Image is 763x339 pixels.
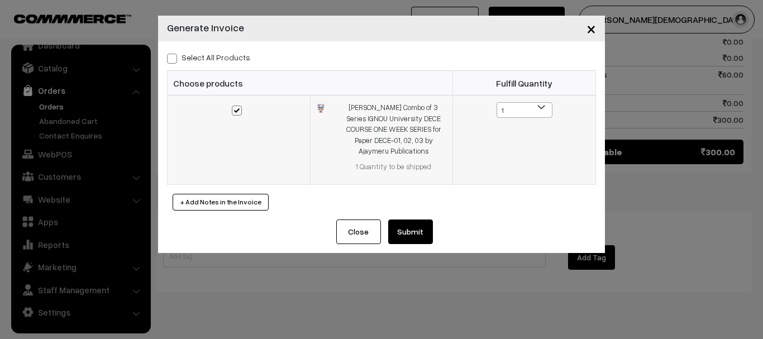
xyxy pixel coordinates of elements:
[167,20,244,35] h4: Generate Invoice
[336,219,381,244] button: Close
[173,194,269,211] button: + Add Notes in the Invoice
[388,219,433,244] button: Submit
[317,104,325,112] img: 1746706393671271JEMkr7CwL_SY342_-1.jpg
[167,51,250,63] label: Select all Products
[341,102,446,157] div: [PERSON_NAME] Combo of 3 Series IGNOU University DECE COURSE ONE WEEK SERIES for Paper DECE-01, 0...
[497,103,552,118] span: 1
[497,102,552,118] span: 1
[341,161,446,173] div: 1 Quantity to be shipped
[586,18,596,39] span: ×
[453,71,596,96] th: Fulfill Quantity
[168,71,453,96] th: Choose products
[578,11,605,46] button: Close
